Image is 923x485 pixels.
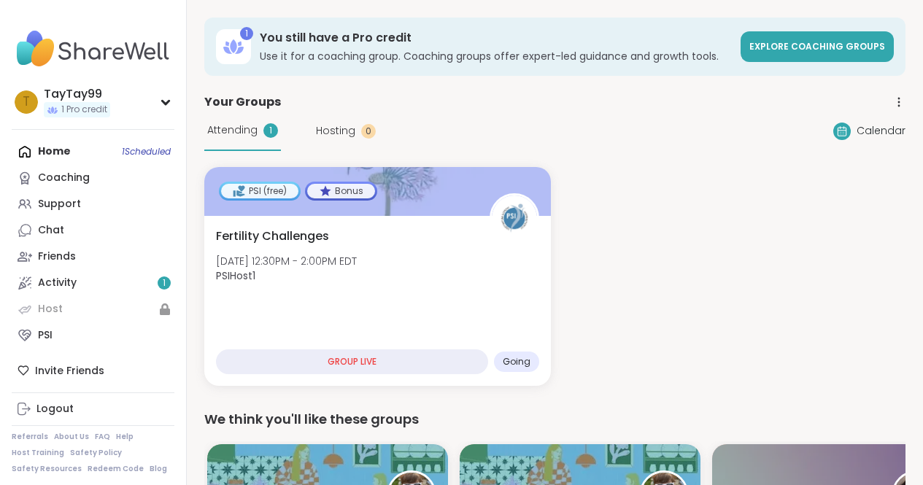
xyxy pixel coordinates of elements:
a: FAQ [95,432,110,442]
div: 1 [263,123,278,138]
a: Support [12,191,174,217]
a: Explore Coaching Groups [741,31,894,62]
a: Redeem Code [88,464,144,474]
a: Activity1 [12,270,174,296]
div: TayTay99 [44,86,110,102]
a: Friends [12,244,174,270]
span: Fertility Challenges [216,228,329,245]
h3: Use it for a coaching group. Coaching groups offer expert-led guidance and growth tools. [260,49,732,63]
span: T [23,93,30,112]
div: Host [38,302,63,317]
img: PSIHost1 [492,195,537,241]
a: Host Training [12,448,64,458]
div: Coaching [38,171,90,185]
div: GROUP LIVE [216,349,488,374]
div: PSI (free) [221,184,298,198]
span: 1 Pro credit [61,104,107,116]
a: PSI [12,322,174,349]
div: 1 [240,27,253,40]
div: Bonus [307,184,375,198]
a: Safety Policy [70,448,122,458]
a: Logout [12,396,174,422]
div: PSI [38,328,53,343]
span: Attending [207,123,258,138]
h3: You still have a Pro credit [260,30,732,46]
span: Hosting [316,123,355,139]
span: Going [503,356,530,368]
span: Calendar [857,123,905,139]
a: About Us [54,432,89,442]
b: PSIHost1 [216,268,255,283]
a: Safety Resources [12,464,82,474]
div: 0 [361,124,376,139]
a: Help [116,432,134,442]
span: 1 [163,277,166,290]
div: We think you'll like these groups [204,409,905,430]
div: Friends [38,249,76,264]
span: Explore Coaching Groups [749,40,885,53]
div: Chat [38,223,64,238]
img: ShareWell Nav Logo [12,23,174,74]
div: Support [38,197,81,212]
div: Activity [38,276,77,290]
a: Blog [150,464,167,474]
a: Coaching [12,165,174,191]
div: Invite Friends [12,357,174,384]
div: Logout [36,402,74,416]
a: Host [12,296,174,322]
a: Chat [12,217,174,244]
a: Referrals [12,432,48,442]
span: [DATE] 12:30PM - 2:00PM EDT [216,254,357,268]
span: Your Groups [204,93,281,111]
